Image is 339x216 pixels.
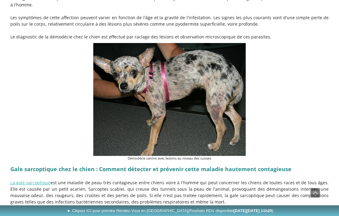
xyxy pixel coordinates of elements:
img: Démodécie canine avec lesions au niveau des cuisses [93,43,246,156]
span: (Prochain RDV disponible ) [188,208,273,213]
span: Défiler vers le haut [311,188,320,197]
p: est une maladie de peau très contagieuse entre chiens voire à l'homme qui peut concerner les chie... [10,179,329,205]
p: Le diagnostic de la démodécie chez le chien est effectué par raclage des lésions et observation m... [10,34,329,40]
figcaption: Démodécie canine avec lesions au niveau des cuisses [93,156,246,161]
a: La gale sarcoptique [10,180,51,185]
b: [DATE][DATE] 11h20 [234,208,272,213]
strong: Gale sarcoptique chez le chien : Comment détecter et prévenir cette maladie hautement contagieuse [10,165,291,173]
span: ► Cliquez ICI pour prendre Rendez-Vous en [GEOGRAPHIC_DATA] [67,208,273,213]
a: Défiler vers le haut [310,188,320,198]
p: Les symptômes de cette affection peuvent varier en fonction de l'âge et la gravité de l'infestati... [10,14,329,27]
